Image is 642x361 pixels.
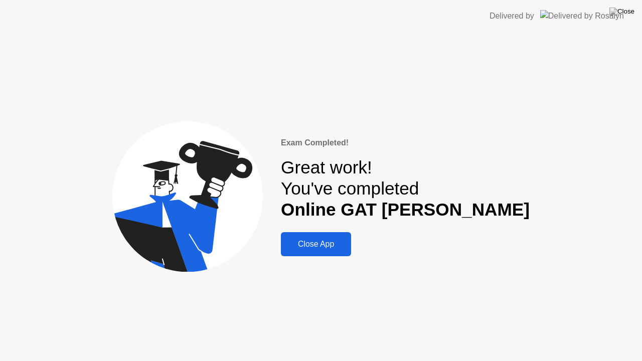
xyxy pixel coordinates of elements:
b: Online GAT [PERSON_NAME] [281,200,530,219]
img: Close [609,8,634,16]
div: Exam Completed! [281,137,530,149]
div: Close App [284,240,348,249]
img: Delivered by Rosalyn [540,10,624,22]
button: Close App [281,232,351,256]
div: Delivered by [490,10,534,22]
div: Great work! You've completed [281,157,530,221]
